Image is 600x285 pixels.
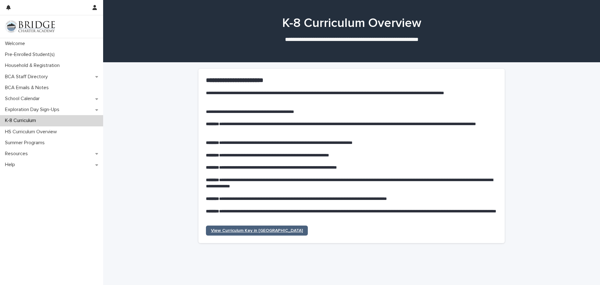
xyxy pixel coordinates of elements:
p: Exploration Day Sign-Ups [2,107,64,113]
p: Household & Registration [2,63,65,69]
a: View Curriculum Key in [GEOGRAPHIC_DATA] [206,226,308,236]
p: Help [2,162,20,168]
p: School Calendar [2,96,45,102]
p: HS Curriculum Overview [2,129,62,135]
span: View Curriculum Key in [GEOGRAPHIC_DATA] [211,228,303,233]
p: K-8 Curriculum [2,118,41,124]
p: BCA Emails & Notes [2,85,54,91]
p: Summer Programs [2,140,50,146]
p: BCA Staff Directory [2,74,53,80]
img: V1C1m3IdTEidaUdm9Hs0 [5,20,55,33]
h1: K-8 Curriculum Overview [198,16,505,31]
p: Welcome [2,41,30,47]
p: Pre-Enrolled Student(s) [2,52,60,58]
p: Resources [2,151,33,157]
